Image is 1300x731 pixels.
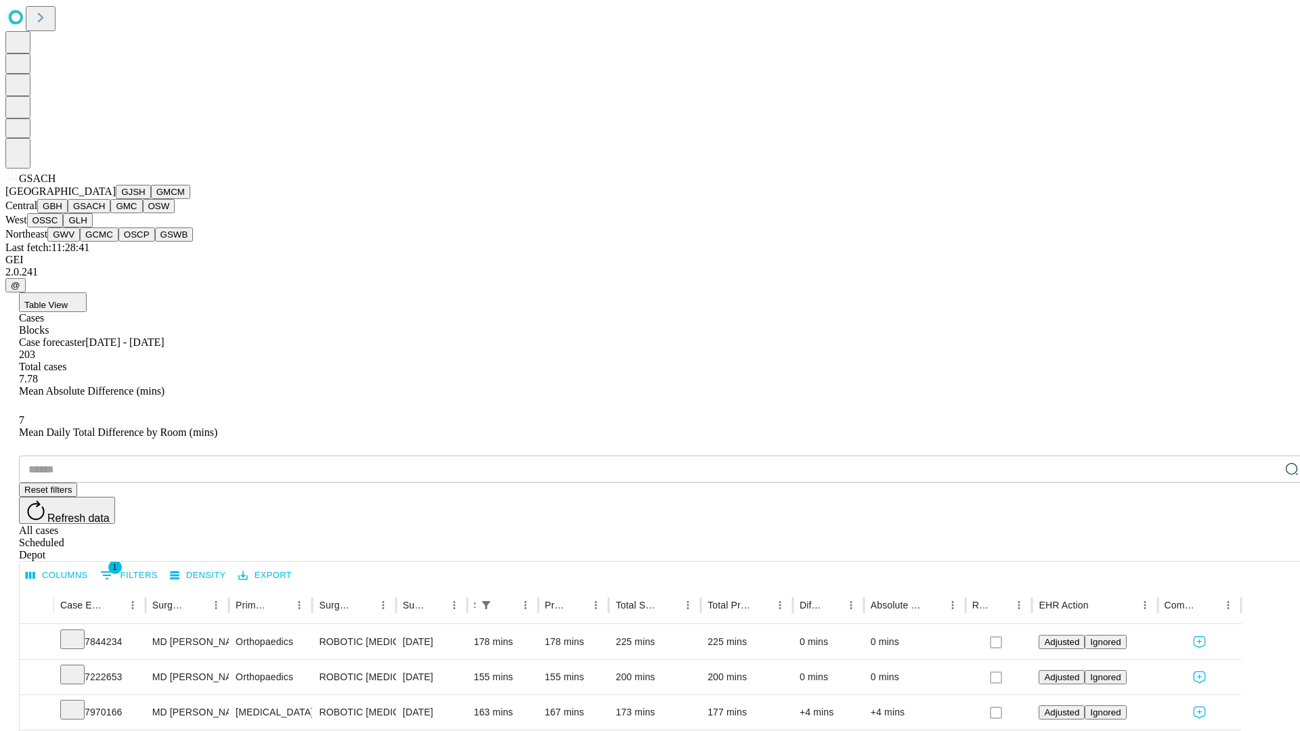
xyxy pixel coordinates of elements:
[19,426,217,438] span: Mean Daily Total Difference by Room (mins)
[236,660,305,694] div: Orthopaedics
[319,625,389,659] div: ROBOTIC [MEDICAL_DATA] KNEE TOTAL
[167,565,230,586] button: Density
[5,242,89,253] span: Last fetch: 11:28:41
[403,600,425,611] div: Surgery Date
[47,512,110,524] span: Refresh data
[1200,596,1219,615] button: Sort
[97,564,161,586] button: Show filters
[118,227,155,242] button: OSCP
[1090,707,1121,717] span: Ignored
[26,631,47,655] button: Expand
[110,199,142,213] button: GMC
[752,596,771,615] button: Sort
[800,625,857,659] div: 0 mins
[678,596,697,615] button: Menu
[19,385,165,397] span: Mean Absolute Difference (mins)
[474,660,532,694] div: 155 mins
[236,625,305,659] div: Orthopaedics
[1044,707,1079,717] span: Adjusted
[5,228,47,240] span: Northeast
[1090,596,1109,615] button: Sort
[871,660,959,694] div: 0 mins
[19,361,66,372] span: Total cases
[1039,670,1085,684] button: Adjusted
[188,596,207,615] button: Sort
[823,596,842,615] button: Sort
[60,660,139,694] div: 7222653
[567,596,586,615] button: Sort
[152,625,222,659] div: MD [PERSON_NAME]
[26,701,47,725] button: Expand
[152,660,222,694] div: MD [PERSON_NAME]
[943,596,962,615] button: Menu
[497,596,516,615] button: Sort
[800,600,821,611] div: Difference
[477,596,496,615] div: 1 active filter
[22,565,91,586] button: Select columns
[708,660,786,694] div: 200 mins
[1085,670,1126,684] button: Ignored
[60,695,139,730] div: 7970166
[37,199,68,213] button: GBH
[516,596,535,615] button: Menu
[871,625,959,659] div: 0 mins
[207,596,225,615] button: Menu
[374,596,393,615] button: Menu
[24,485,72,495] span: Reset filters
[1219,596,1238,615] button: Menu
[104,596,123,615] button: Sort
[972,600,990,611] div: Resolved in EHR
[545,660,603,694] div: 155 mins
[1090,637,1121,647] span: Ignored
[708,600,750,611] div: Total Predicted Duration
[152,695,222,730] div: MD [PERSON_NAME]
[19,497,115,524] button: Refresh data
[800,660,857,694] div: 0 mins
[586,596,605,615] button: Menu
[1044,637,1079,647] span: Adjusted
[24,300,68,310] span: Table View
[1165,600,1198,611] div: Comments
[403,660,460,694] div: [DATE]
[1135,596,1154,615] button: Menu
[800,695,857,730] div: +4 mins
[771,596,789,615] button: Menu
[27,213,64,227] button: OSSC
[615,695,694,730] div: 173 mins
[403,695,460,730] div: [DATE]
[1085,705,1126,719] button: Ignored
[708,625,786,659] div: 225 mins
[19,373,38,384] span: 7.78
[123,596,142,615] button: Menu
[545,600,567,611] div: Predicted In Room Duration
[842,596,861,615] button: Menu
[152,600,186,611] div: Surgeon Name
[19,483,77,497] button: Reset filters
[5,214,27,225] span: West
[1039,600,1088,611] div: EHR Action
[47,227,80,242] button: GWV
[68,199,110,213] button: GSACH
[319,695,389,730] div: ROBOTIC [MEDICAL_DATA] REPAIR [MEDICAL_DATA] INITIAL (BILATERAL)
[5,254,1295,266] div: GEI
[871,695,959,730] div: +4 mins
[871,600,923,611] div: Absolute Difference
[80,227,118,242] button: GCMC
[60,625,139,659] div: 7844234
[545,625,603,659] div: 178 mins
[474,625,532,659] div: 178 mins
[708,695,786,730] div: 177 mins
[924,596,943,615] button: Sort
[19,349,35,360] span: 203
[319,660,389,694] div: ROBOTIC [MEDICAL_DATA] KNEE TOTAL
[615,600,658,611] div: Total Scheduled Duration
[19,414,24,426] span: 7
[5,200,37,211] span: Central
[5,266,1295,278] div: 2.0.241
[290,596,309,615] button: Menu
[615,625,694,659] div: 225 mins
[116,185,151,199] button: GJSH
[5,278,26,292] button: @
[19,336,85,348] span: Case forecaster
[474,695,532,730] div: 163 mins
